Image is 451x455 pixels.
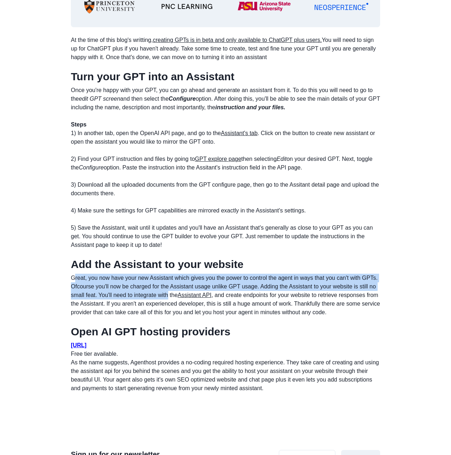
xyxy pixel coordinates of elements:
a: Assistant API [178,292,211,298]
i: Edit [277,156,287,162]
img: PNC-LEARNING-Logo-v2.1.webp [160,4,214,10]
h1: Add the Assistant to your website [71,258,380,271]
a: [URL] [71,342,87,348]
p: At the time of this blog's writting, You will need to sign up for ChatGPT plus if you haven't alr... [71,36,380,62]
a: Assistant's tab [221,130,258,136]
h1: Turn your GPT into an Assistant [71,70,380,83]
strong: Configure [169,96,196,102]
i: Configure [79,164,103,171]
img: NSP_Logo_Blue.svg [315,3,368,10]
h1: Open AI GPT hosting providers [71,325,380,338]
a: GPT explore page [195,156,242,162]
a: creating GPTs is in beta and only available to ChatGPT plus users. [153,37,322,43]
strong: Steps [71,121,87,128]
p: Once you're happy with your GPT, you can go ahead and generate an assistant from it. To do this y... [71,86,380,249]
p: Free tier available. As the name suggests, Agenthost provides a no-coding required hosting experi... [71,341,380,393]
i: edit GPT screen [79,96,120,102]
strong: instruction and your files. [215,104,285,110]
p: Great, you now have your new Assistant which gives you the power to control the agent in ways tha... [71,274,380,317]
